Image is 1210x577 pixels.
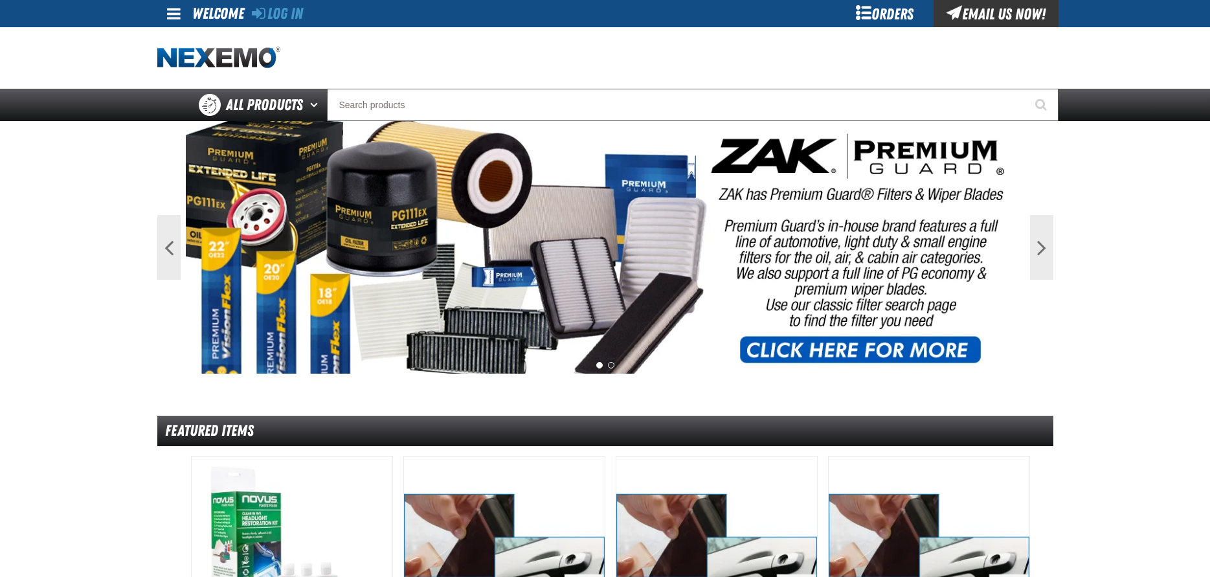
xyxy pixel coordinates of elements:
input: Search [327,89,1059,121]
button: 1 of 2 [596,362,603,368]
img: PG Filters & Wipers [186,121,1025,374]
button: Open All Products pages [306,89,327,121]
span: All Products [226,93,303,117]
button: 2 of 2 [608,362,614,368]
button: Start Searching [1026,89,1059,121]
a: Log In [252,5,303,23]
div: Featured Items [157,416,1053,446]
img: Nexemo logo [157,47,280,69]
button: Next [1030,215,1053,280]
button: Previous [157,215,181,280]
